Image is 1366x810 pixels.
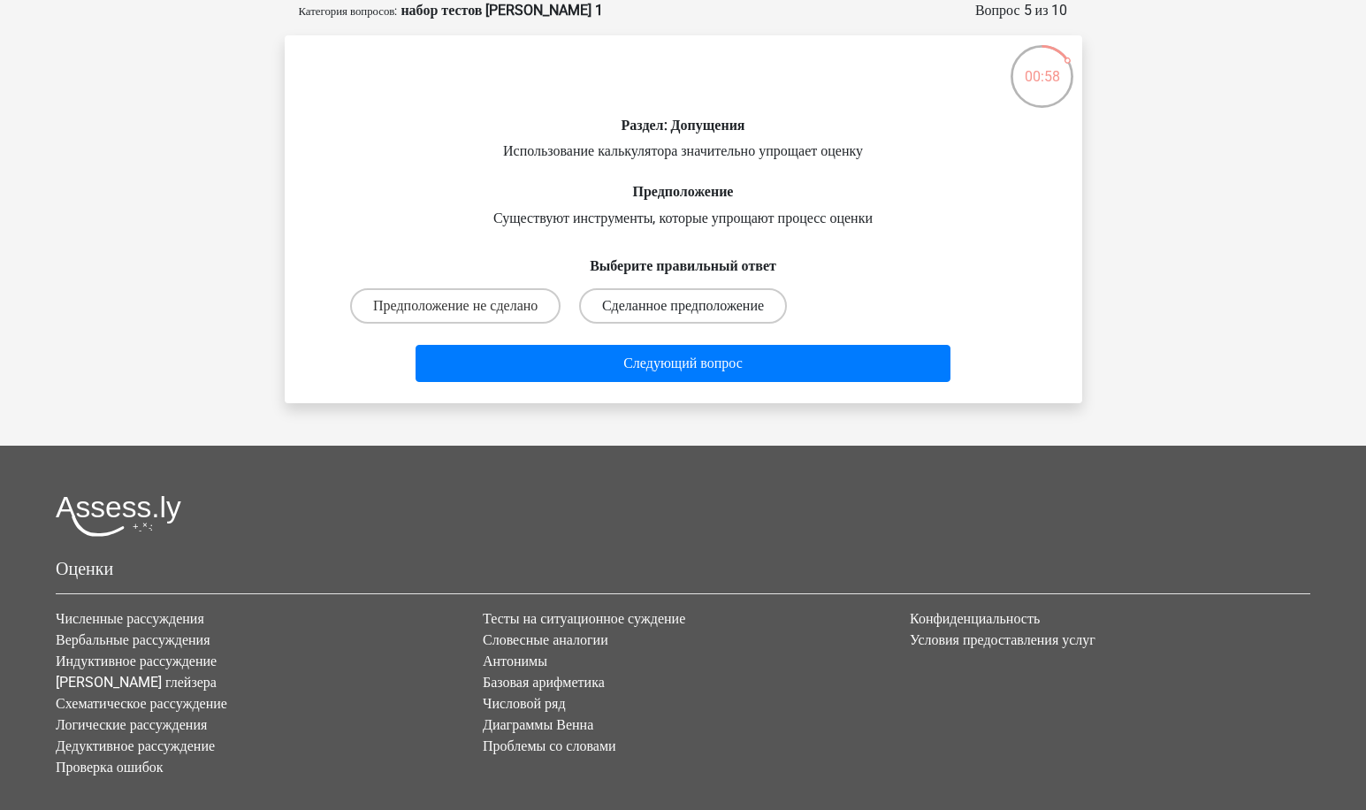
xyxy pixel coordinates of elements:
a: Схематическое рассуждение [56,695,227,712]
a: Логические рассуждения [56,716,207,733]
a: Численные рассуждения [56,610,204,627]
a: Антонимы [483,653,547,669]
ya-tr-span: Следующий вопрос [623,355,743,371]
ya-tr-span: Категория вопросов: [299,4,398,18]
a: Диаграммы Венна [483,716,593,733]
a: Числовой ряд [483,695,566,712]
a: Дедуктивное рассуждение [56,737,215,754]
button: Следующий вопрос [416,345,950,382]
img: Оценочный логотип [56,495,181,537]
a: Тесты на ситуационное суждение [483,610,685,627]
ya-tr-span: Предположение [633,183,734,200]
a: Проверка ошибок [56,759,164,776]
a: Условия предоставления услуг [910,631,1095,648]
ya-tr-span: Использование калькулятора значительно упрощает оценку [503,142,863,159]
ya-tr-span: Раздел: Допущения [621,117,744,134]
ya-tr-span: Оценки [56,558,113,579]
a: [PERSON_NAME] глейзера [56,674,217,691]
ya-tr-span: Существуют инструменты, которые упрощают процесс оценки [493,210,873,226]
ya-tr-span: Выберите правильный ответ [590,257,776,274]
a: Вербальные рассуждения [56,631,210,648]
ya-tr-span: Предположение не сделано [373,297,538,314]
a: Индуктивное рассуждение [56,653,217,669]
ya-tr-span: Вопрос 5 из 10 [975,2,1068,19]
div: 00:58 [1009,43,1075,88]
ya-tr-span: Сделанное предположение [602,297,764,314]
a: Проблемы со словами [483,737,616,754]
a: Базовая арифметика [483,674,605,691]
a: Конфиденциальность [910,610,1040,627]
a: Словесные аналогии [483,631,608,648]
ya-tr-span: набор тестов [PERSON_NAME] 1 [401,2,603,19]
